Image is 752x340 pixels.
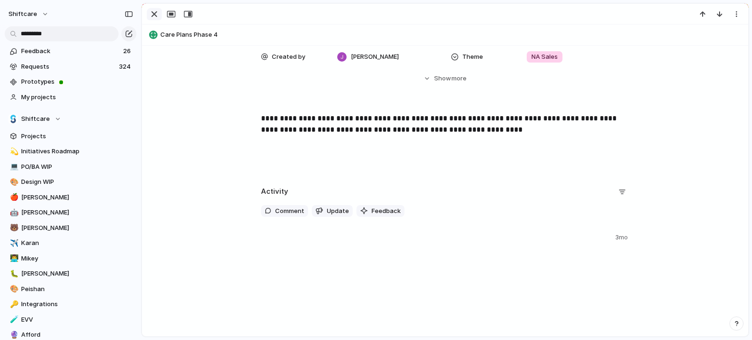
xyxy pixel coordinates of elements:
[8,147,18,156] button: 💫
[21,315,133,324] span: EVV
[5,75,136,89] a: Prototypes
[261,186,288,197] h2: Activity
[21,330,133,340] span: Afford
[434,74,451,83] span: Show
[21,193,133,202] span: [PERSON_NAME]
[21,254,133,263] span: Mikey
[10,207,16,218] div: 🤖
[10,161,16,172] div: 💻
[5,297,136,311] a: 🔑Integrations
[10,146,16,157] div: 💫
[146,27,744,42] button: Care Plans Phase 4
[8,300,18,309] button: 🔑
[5,221,136,235] a: 🐻[PERSON_NAME]
[5,44,136,58] a: Feedback26
[327,206,349,216] span: Update
[5,252,136,266] a: 👨‍💻Mikey
[10,284,16,294] div: 🎨
[10,238,16,249] div: ✈️
[8,238,18,248] button: ✈️
[5,60,136,74] a: Requests324
[21,132,133,141] span: Projects
[5,175,136,189] a: 🎨Design WIP
[160,30,744,40] span: Care Plans Phase 4
[451,74,467,83] span: more
[8,9,37,19] span: shiftcare
[21,285,133,294] span: Peishan
[21,162,133,172] span: PO/BA WIP
[261,205,308,217] button: Comment
[8,193,18,202] button: 🍎
[261,70,630,87] button: Showmore
[21,62,116,71] span: Requests
[272,52,305,62] span: Created by
[5,236,136,250] a: ✈️Karan
[10,253,16,264] div: 👨‍💻
[21,147,133,156] span: Initiatives Roadmap
[21,223,133,233] span: [PERSON_NAME]
[615,233,630,242] span: 3mo
[275,206,304,216] span: Comment
[10,314,16,325] div: 🧪
[10,269,16,279] div: 🐛
[21,47,120,56] span: Feedback
[8,315,18,324] button: 🧪
[5,90,136,104] a: My projects
[8,177,18,187] button: 🎨
[356,205,404,217] button: Feedback
[21,238,133,248] span: Karan
[119,62,133,71] span: 324
[8,223,18,233] button: 🐻
[10,192,16,203] div: 🍎
[8,254,18,263] button: 👨‍💻
[5,267,136,281] a: 🐛[PERSON_NAME]
[5,206,136,220] a: 🤖[PERSON_NAME]
[8,285,18,294] button: 🎨
[21,77,133,87] span: Prototypes
[5,144,136,158] a: 💫Initiatives Roadmap
[351,52,399,62] span: [PERSON_NAME]
[21,300,133,309] span: Integrations
[5,190,136,205] a: 🍎[PERSON_NAME]
[8,162,18,172] button: 💻
[5,112,136,126] button: Shiftcare
[5,282,136,296] a: 🎨Peishan
[8,330,18,340] button: 🔮
[4,7,54,22] button: shiftcare
[21,177,133,187] span: Design WIP
[372,206,401,216] span: Feedback
[10,299,16,310] div: 🔑
[5,160,136,174] a: 💻PO/BA WIP
[123,47,133,56] span: 26
[21,114,50,124] span: Shiftcare
[312,205,353,217] button: Update
[21,269,133,278] span: [PERSON_NAME]
[8,208,18,217] button: 🤖
[5,129,136,143] a: Projects
[531,52,558,62] span: NA Sales
[21,93,133,102] span: My projects
[10,177,16,188] div: 🎨
[8,269,18,278] button: 🐛
[5,313,136,327] a: 🧪EVV
[21,208,133,217] span: [PERSON_NAME]
[462,52,483,62] span: Theme
[10,222,16,233] div: 🐻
